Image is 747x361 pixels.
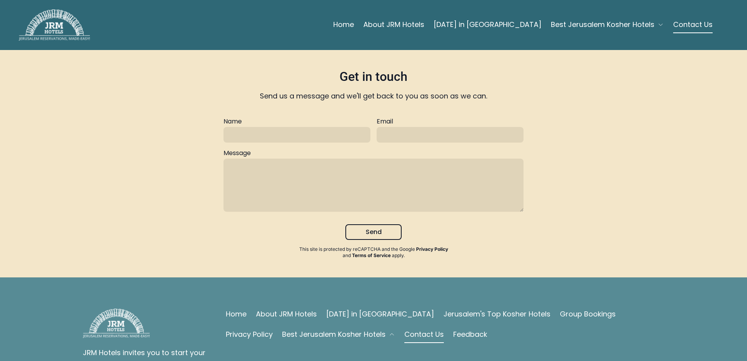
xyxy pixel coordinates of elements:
[298,246,449,259] div: This site is protected by reCAPTCHA and the Google and apply .
[83,309,150,338] img: JRM Hotels
[415,246,448,252] a: Privacy Policy
[223,69,524,88] h3: Get in touch
[226,329,273,340] a: Privacy Policy
[404,329,444,340] a: Contact Us
[363,17,424,32] a: About JRM Hotels
[226,309,247,320] a: Home
[551,17,664,32] button: Best Jerusalem Kosher Hotels
[282,329,395,340] button: Best Jerusalem Kosher Hotels
[434,17,541,32] a: [DATE] in [GEOGRAPHIC_DATA]
[333,17,354,32] a: Home
[551,19,654,30] span: Best Jerusalem Kosher Hotels
[377,117,524,125] label: Email
[223,91,524,102] p: Send us a message and we'll get back to you as soon as we can.
[282,329,386,340] span: Best Jerusalem Kosher Hotels
[345,224,402,240] button: Send
[453,329,487,340] a: Feedback
[560,309,616,320] a: Group Bookings
[256,309,317,320] a: About JRM Hotels
[223,117,370,125] label: Name
[351,252,391,258] a: Terms of Service
[223,149,524,157] label: Message
[673,17,713,32] a: Contact Us
[326,309,434,320] a: [DATE] in [GEOGRAPHIC_DATA]
[19,9,90,41] img: JRM Hotels
[443,309,550,320] a: Jerusalem's Top Kosher Hotels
